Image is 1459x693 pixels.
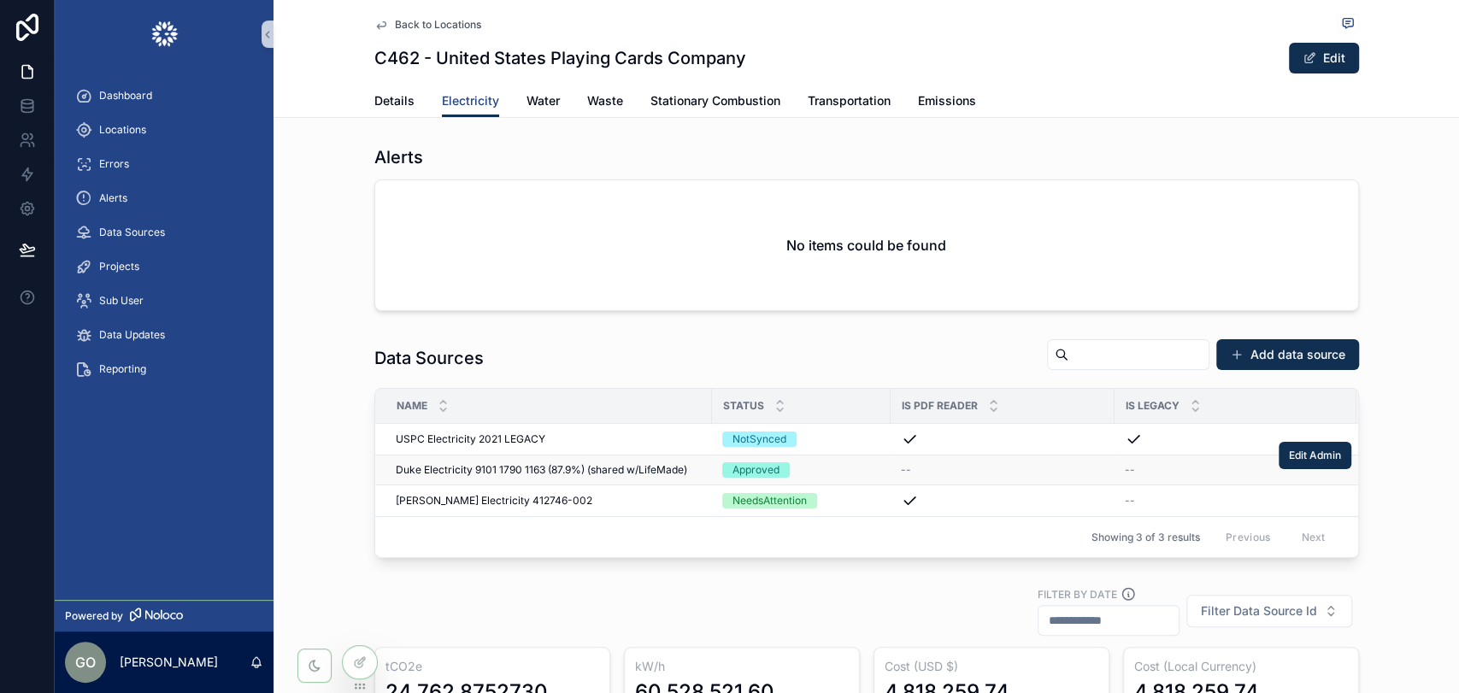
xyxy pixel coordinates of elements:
[650,92,780,109] span: Stationary Combustion
[396,494,592,508] span: [PERSON_NAME] Electricity 412746-002
[396,432,545,446] span: USPC Electricity 2021 LEGACY
[587,85,623,120] a: Waste
[99,191,127,205] span: Alerts
[65,80,263,111] a: Dashboard
[396,494,702,508] a: [PERSON_NAME] Electricity 412746-002
[99,328,165,342] span: Data Updates
[635,658,849,675] h3: kW/h
[732,462,780,478] div: Approved
[99,226,165,239] span: Data Sources
[722,462,880,478] a: Approved
[150,21,179,48] img: App logo
[442,85,499,118] a: Electricity
[1289,43,1359,73] button: Edit
[1125,463,1346,477] a: --
[901,463,911,477] span: --
[1038,586,1117,602] label: Filter by Date
[99,260,139,273] span: Projects
[1279,442,1351,469] button: Edit Admin
[1091,531,1200,544] span: Showing 3 of 3 results
[1201,602,1317,620] span: Filter Data Source Id
[722,432,880,447] a: NotSynced
[374,346,484,370] h1: Data Sources
[65,320,263,350] a: Data Updates
[918,85,976,120] a: Emissions
[902,399,978,413] span: Is PDF Reader
[808,85,891,120] a: Transportation
[99,362,146,376] span: Reporting
[650,85,780,120] a: Stationary Combustion
[1289,449,1341,462] span: Edit Admin
[65,251,263,282] a: Projects
[385,658,599,675] h3: tCO2e
[918,92,976,109] span: Emissions
[1216,339,1359,370] button: Add data source
[396,463,702,477] a: Duke Electricity 9101 1790 1163 (87.9%) (shared w/LifeMade)
[99,157,129,171] span: Errors
[732,432,786,447] div: NotSynced
[374,92,415,109] span: Details
[587,92,623,109] span: Waste
[1134,658,1348,675] h3: Cost (Local Currency)
[65,149,263,179] a: Errors
[527,85,560,120] a: Water
[1125,463,1135,477] span: --
[723,399,764,413] span: Status
[1126,399,1180,413] span: Is Legacy
[396,463,687,477] span: Duke Electricity 9101 1790 1163 (87.9%) (shared w/LifeMade)
[65,354,263,385] a: Reporting
[99,89,152,103] span: Dashboard
[120,654,218,671] p: [PERSON_NAME]
[65,285,263,316] a: Sub User
[786,235,946,255] h2: No items could be found
[722,493,880,508] a: NeedsAttention
[395,18,481,32] span: Back to Locations
[397,399,427,413] span: Name
[55,68,274,407] div: scrollable content
[374,85,415,120] a: Details
[75,652,96,672] span: GO
[374,46,746,70] h1: C462 - United States Playing Cards Company
[527,92,560,109] span: Water
[65,609,123,623] span: Powered by
[374,18,481,32] a: Back to Locations
[1186,595,1352,627] button: Select Button
[1125,494,1135,508] span: --
[885,658,1098,675] h3: Cost (USD $)
[442,92,499,109] span: Electricity
[901,463,1104,477] a: --
[99,294,144,308] span: Sub User
[374,145,423,169] h1: Alerts
[99,123,146,137] span: Locations
[65,115,263,145] a: Locations
[808,92,891,109] span: Transportation
[65,217,263,248] a: Data Sources
[732,493,807,508] div: NeedsAttention
[396,432,702,446] a: USPC Electricity 2021 LEGACY
[65,183,263,214] a: Alerts
[1125,494,1346,508] a: --
[55,600,274,631] a: Powered by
